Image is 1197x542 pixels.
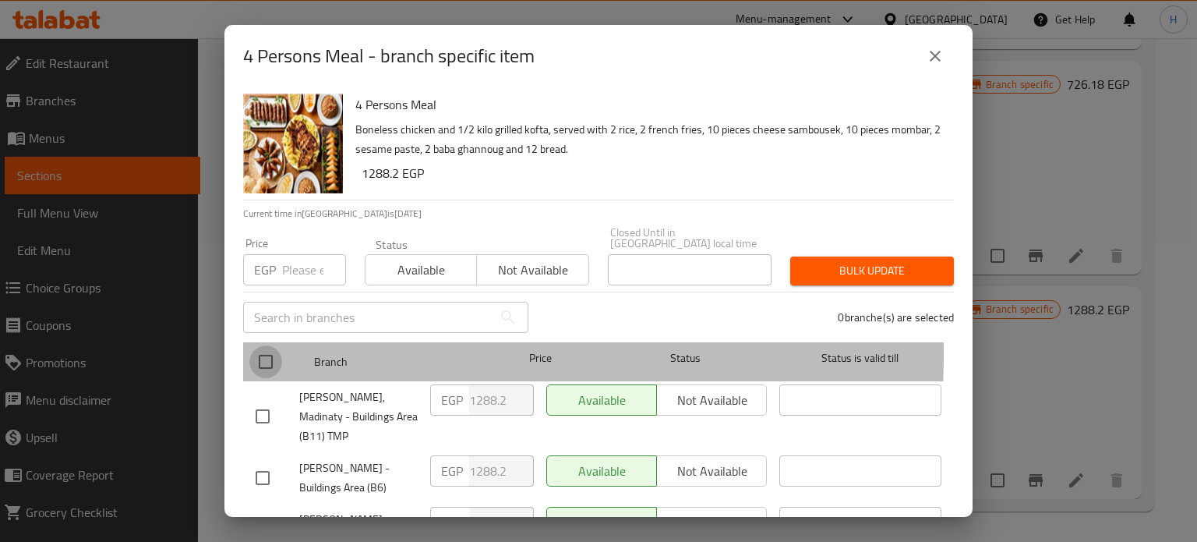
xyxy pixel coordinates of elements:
button: Available [365,254,477,285]
button: Bulk update [790,257,954,285]
input: Please enter price [469,507,534,538]
button: Not available [476,254,588,285]
p: 0 branche(s) are selected [838,310,954,325]
p: EGP [441,391,463,409]
span: Branch [314,352,476,372]
p: EGP [441,462,463,480]
h2: 4 Persons Meal - branch specific item [243,44,535,69]
input: Please enter price [469,384,534,416]
span: Bulk update [803,261,941,281]
span: [PERSON_NAME], Madinaty - Buildings Area (B11) TMP [299,388,418,446]
img: 4 Persons Meal [243,94,343,193]
span: Status [605,349,767,368]
span: Not available [483,259,582,282]
input: Please enter price [469,455,534,487]
p: EGP [254,260,276,279]
button: close [916,37,954,75]
span: Price [489,349,592,368]
span: Available [372,259,471,282]
p: EGP [441,513,463,532]
input: Search in branches [243,302,493,333]
span: [PERSON_NAME] - Buildings Area (B6) [299,459,418,498]
h6: 4 Persons Meal [355,94,941,115]
p: Current time in [GEOGRAPHIC_DATA] is [DATE] [243,207,954,221]
span: Status is valid till [779,349,941,368]
p: Boneless chicken and 1/2 kilo grilled kofta, served with 2 rice, 2 french fries, 10 pieces cheese... [355,120,941,159]
input: Please enter price [282,254,346,285]
h6: 1288.2 EGP [362,162,941,184]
